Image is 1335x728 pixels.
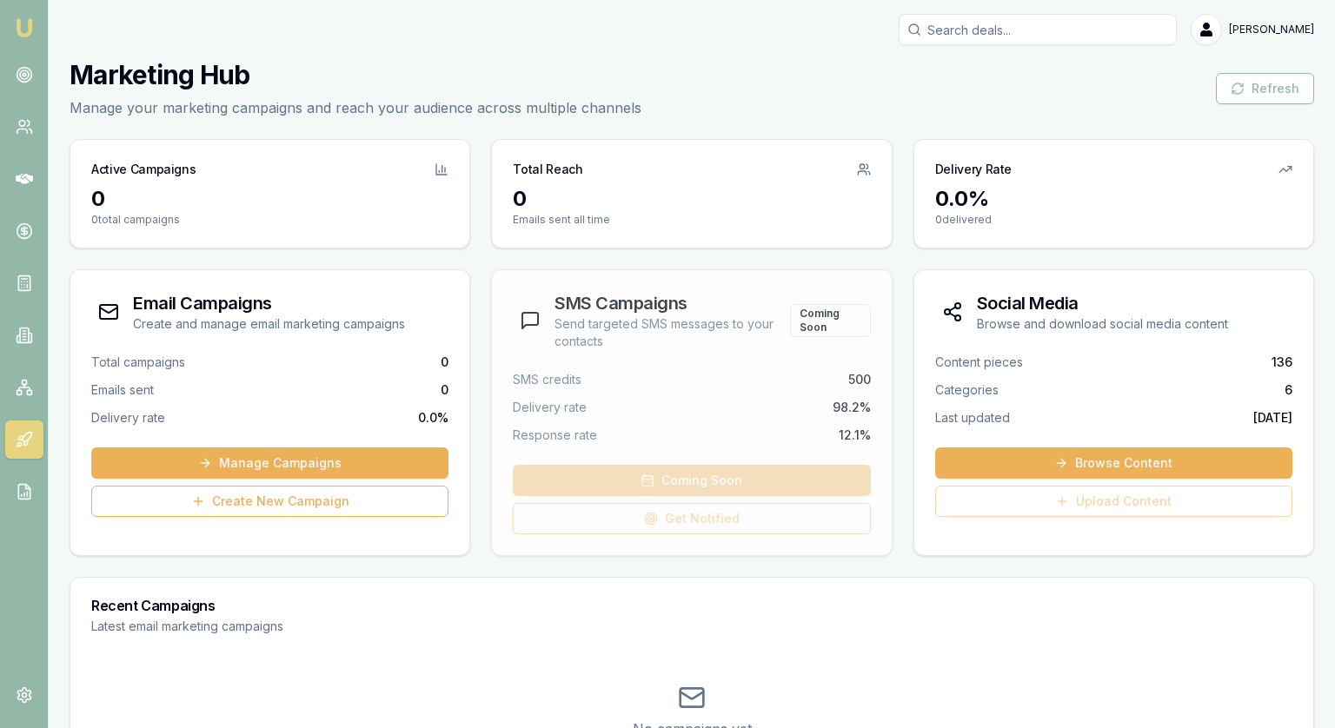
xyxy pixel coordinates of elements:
[14,17,35,38] img: emu-icon-u.png
[91,618,1292,635] p: Latest email marketing campaigns
[977,291,1228,315] h3: Social Media
[899,14,1177,45] input: Search deals
[513,399,587,416] span: Delivery rate
[91,354,185,371] span: Total campaigns
[935,213,1292,227] p: 0 delivered
[513,161,582,178] h3: Total Reach
[91,185,448,213] div: 0
[70,97,641,118] p: Manage your marketing campaigns and reach your audience across multiple channels
[1272,354,1292,371] span: 136
[133,315,405,333] p: Create and manage email marketing campaigns
[513,213,870,227] p: Emails sent all time
[848,371,871,388] span: 500
[935,354,1023,371] span: Content pieces
[91,161,196,178] h3: Active Campaigns
[839,427,871,444] span: 12.1%
[935,161,1012,178] h3: Delivery Rate
[91,447,448,479] a: Manage Campaigns
[91,381,154,399] span: Emails sent
[1216,73,1314,104] button: Refresh
[513,185,870,213] div: 0
[555,315,790,350] p: Send targeted SMS messages to your contacts
[441,354,448,371] span: 0
[935,447,1292,479] a: Browse Content
[133,291,405,315] h3: Email Campaigns
[935,381,999,399] span: Categories
[977,315,1228,333] p: Browse and download social media content
[513,371,581,388] span: SMS credits
[91,213,448,227] p: 0 total campaigns
[1253,409,1292,427] span: [DATE]
[91,599,1292,612] h3: Recent Campaigns
[555,291,790,315] h3: SMS Campaigns
[91,486,448,517] a: Create New Campaign
[1229,23,1314,36] span: [PERSON_NAME]
[935,185,1292,213] div: 0.0 %
[70,59,641,90] h1: Marketing Hub
[790,304,871,337] div: Coming Soon
[418,409,448,427] span: 0.0 %
[91,409,165,427] span: Delivery rate
[935,409,1010,427] span: Last updated
[441,381,448,399] span: 0
[1285,381,1292,399] span: 6
[513,427,597,444] span: Response rate
[833,399,871,416] span: 98.2%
